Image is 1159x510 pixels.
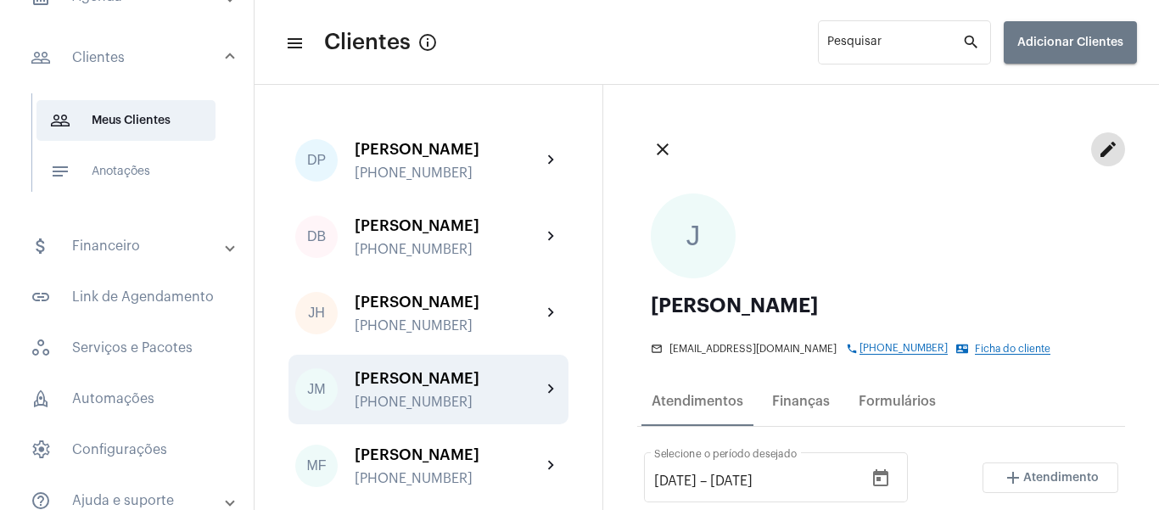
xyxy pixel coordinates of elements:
[50,110,70,131] mat-icon: sidenav icon
[651,295,1111,316] div: [PERSON_NAME]
[10,31,254,85] mat-expansion-panel-header: sidenav iconClientes
[31,440,51,460] span: sidenav icon
[295,292,338,334] div: JH
[541,379,562,400] mat-icon: chevron_right
[541,303,562,323] mat-icon: chevron_right
[859,343,948,355] span: [PHONE_NUMBER]
[31,236,51,256] mat-icon: sidenav icon
[700,474,707,489] span: –
[983,462,1118,493] button: Adicionar Atendimento
[355,165,541,181] div: [PHONE_NUMBER]
[295,216,338,258] div: DB
[50,161,70,182] mat-icon: sidenav icon
[31,48,51,68] mat-icon: sidenav icon
[31,287,51,307] mat-icon: sidenav icon
[1098,139,1118,160] mat-icon: edit
[710,474,812,489] input: Data do fim
[541,227,562,247] mat-icon: chevron_right
[31,389,51,409] span: sidenav icon
[295,139,338,182] div: DP
[355,370,541,387] div: [PERSON_NAME]
[975,344,1050,355] span: Ficha do cliente
[10,85,254,216] div: sidenav iconClientes
[355,471,541,486] div: [PHONE_NUMBER]
[17,378,237,419] span: Automações
[541,150,562,171] mat-icon: chevron_right
[864,462,898,496] button: Open calendar
[1023,472,1099,484] span: Atendimento
[31,48,227,68] mat-panel-title: Clientes
[417,32,438,53] mat-icon: Button that displays a tooltip when focused or hovered over
[285,33,302,53] mat-icon: sidenav icon
[651,343,664,355] mat-icon: mail_outline
[295,445,338,487] div: MF
[859,394,936,409] div: Formulários
[652,394,743,409] div: Atendimentos
[295,368,338,411] div: JM
[31,338,51,358] span: sidenav icon
[772,394,830,409] div: Finanças
[17,328,237,368] span: Serviços e Pacotes
[355,446,541,463] div: [PERSON_NAME]
[17,429,237,470] span: Configurações
[10,226,254,266] mat-expansion-panel-header: sidenav iconFinanceiro
[956,343,970,355] mat-icon: contact_mail
[962,32,983,53] mat-icon: search
[411,25,445,59] button: Button that displays a tooltip when focused or hovered over
[31,236,227,256] mat-panel-title: Financeiro
[541,456,562,476] mat-icon: chevron_right
[846,343,859,355] mat-icon: phone
[17,277,237,317] span: Link de Agendamento
[1004,21,1137,64] button: Adicionar Clientes
[355,242,541,257] div: [PHONE_NUMBER]
[651,193,736,278] div: J
[324,29,411,56] span: Clientes
[355,395,541,410] div: [PHONE_NUMBER]
[1003,468,1023,488] mat-icon: add
[36,151,216,192] span: Anotações
[652,139,673,160] mat-icon: close
[827,39,962,53] input: Pesquisar
[355,318,541,333] div: [PHONE_NUMBER]
[1017,36,1123,48] span: Adicionar Clientes
[654,474,697,489] input: Data de início
[355,294,541,311] div: [PERSON_NAME]
[355,217,541,234] div: [PERSON_NAME]
[355,141,541,158] div: [PERSON_NAME]
[669,344,837,355] span: [EMAIL_ADDRESS][DOMAIN_NAME]
[36,100,216,141] span: Meus Clientes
